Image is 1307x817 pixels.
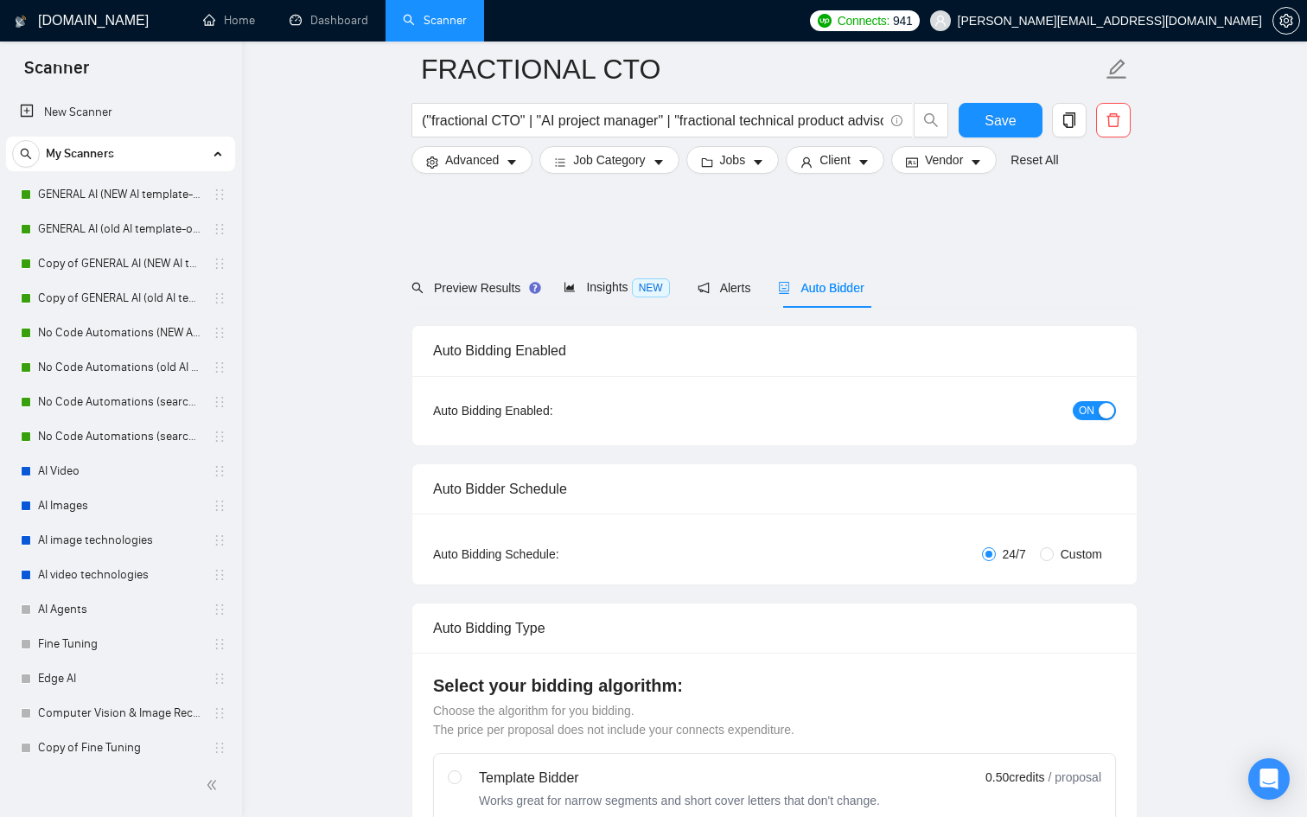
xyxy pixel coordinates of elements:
[15,8,27,35] img: logo
[38,316,202,350] a: No Code Automations (NEW AI template-optimized profile-Oct-2025)
[411,281,536,295] span: Preview Results
[1273,14,1299,28] span: setting
[433,704,794,737] span: Choose the algorithm for you bidding. The price per proposal does not include your connects expen...
[213,741,226,755] span: holder
[213,188,226,201] span: holder
[213,430,226,444] span: holder
[411,282,424,294] span: search
[213,706,226,720] span: holder
[20,95,221,130] a: New Scanner
[213,499,226,513] span: holder
[38,592,202,627] a: AI Agents
[479,792,880,809] div: Works great for narrow segments and short cover letters that don't change.
[1053,112,1086,128] span: copy
[213,637,226,651] span: holder
[479,768,880,788] div: Template Bidder
[838,11,889,30] span: Connects:
[411,146,532,174] button: settingAdvancedcaret-down
[290,13,368,28] a: dashboardDashboard
[38,488,202,523] a: AI Images
[213,603,226,616] span: holder
[970,156,982,169] span: caret-down
[433,673,1116,698] h4: Select your bidding algorithm:
[1248,758,1290,800] div: Open Intercom Messenger
[38,419,202,454] a: No Code Automations (search only in Titles)(old AI template-optimized profile-Sept-2025)
[38,731,202,765] a: Copy of Fine Tuning
[38,212,202,246] a: GENERAL AI (old AI template-optimized profile-Sept-2025)
[38,696,202,731] a: Computer Vision & Image Recognition
[786,146,884,174] button: userClientcaret-down
[506,156,518,169] span: caret-down
[554,156,566,169] span: bars
[213,291,226,305] span: holder
[46,137,114,171] span: My Scanners
[12,140,40,168] button: search
[38,627,202,661] a: Fine Tuning
[422,110,883,131] input: Search Freelance Jobs...
[934,15,947,27] span: user
[720,150,746,169] span: Jobs
[959,103,1042,137] button: Save
[914,103,948,137] button: search
[213,395,226,409] span: holder
[6,95,235,130] li: New Scanner
[10,55,103,92] span: Scanner
[426,156,438,169] span: setting
[38,385,202,419] a: No Code Automations (search only in Titles)(NEW AI template-optimized profile-Oct-2025)
[1097,112,1130,128] span: delete
[985,768,1044,787] span: 0.50 credits
[213,361,226,374] span: holder
[893,11,912,30] span: 941
[213,568,226,582] span: holder
[213,222,226,236] span: holder
[213,672,226,686] span: holder
[985,110,1016,131] span: Save
[1052,103,1087,137] button: copy
[445,150,499,169] span: Advanced
[686,146,780,174] button: folderJobscaret-down
[906,156,918,169] span: idcard
[1049,769,1101,786] span: / proposal
[213,326,226,340] span: holder
[421,48,1102,91] input: Scanner name...
[1096,103,1131,137] button: delete
[213,257,226,271] span: holder
[800,156,813,169] span: user
[818,14,832,28] img: upwork-logo.png
[38,661,202,696] a: Edge AI
[891,115,902,126] span: info-circle
[38,558,202,592] a: AI video technologies
[213,533,226,547] span: holder
[573,150,645,169] span: Job Category
[38,454,202,488] a: AI Video
[38,350,202,385] a: No Code Automations (old AI template-optimized profile-Sept-2025)
[13,148,39,160] span: search
[891,146,997,174] button: idcardVendorcaret-down
[38,523,202,558] a: AI image technologies
[752,156,764,169] span: caret-down
[206,776,223,794] span: double-left
[701,156,713,169] span: folder
[1011,150,1058,169] a: Reset All
[1106,58,1128,80] span: edit
[915,112,947,128] span: search
[539,146,679,174] button: barsJob Categorycaret-down
[403,13,467,28] a: searchScanner
[925,150,963,169] span: Vendor
[1272,14,1300,28] a: setting
[203,13,255,28] a: homeHome
[858,156,870,169] span: caret-down
[38,177,202,212] a: GENERAL AI (NEW AI template-optimized profile-Oct-2025)
[819,150,851,169] span: Client
[653,156,665,169] span: caret-down
[38,281,202,316] a: Copy of GENERAL AI (old AI template-optimized profile-Sept-2025)
[1272,7,1300,35] button: setting
[213,464,226,478] span: holder
[38,246,202,281] a: Copy of GENERAL AI (NEW AI template-optimized profile-Oct-2025)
